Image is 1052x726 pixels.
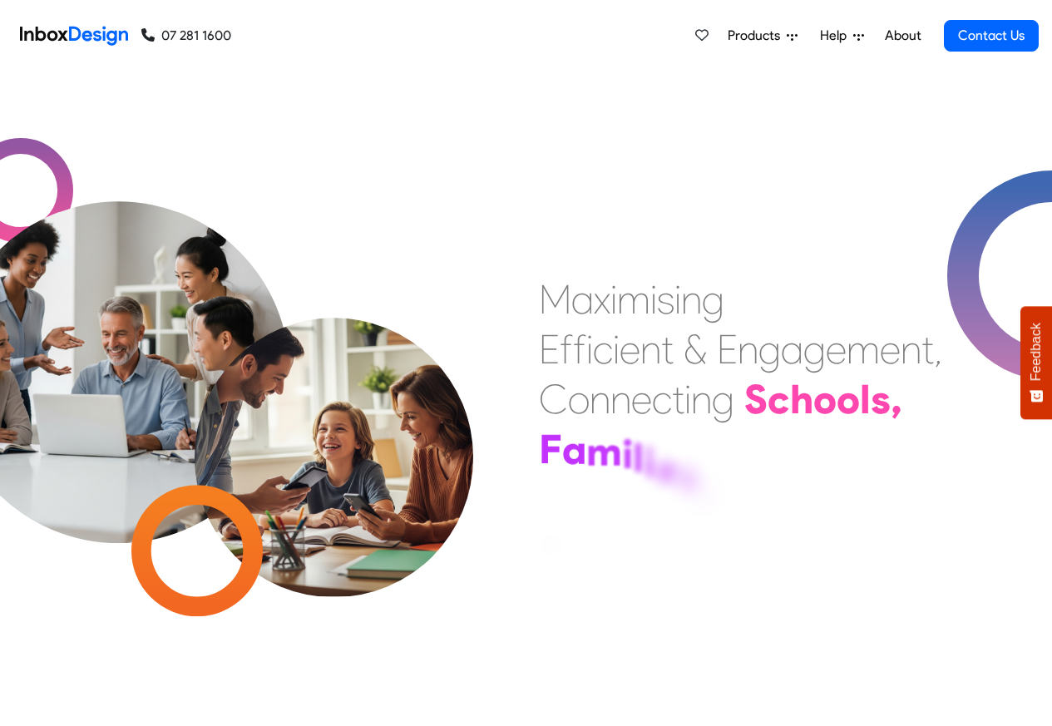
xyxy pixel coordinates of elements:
div: o [813,374,837,424]
div: i [610,274,617,324]
div: e [654,443,677,493]
div: C [539,374,568,424]
span: Feedback [1029,323,1044,381]
div: t [672,374,684,424]
div: f [560,324,573,374]
div: i [644,437,654,487]
div: S [744,374,768,424]
div: g [803,324,826,374]
div: e [620,324,640,374]
div: a [562,425,586,475]
span: Help [820,26,853,46]
div: i [650,274,657,324]
div: s [871,374,891,424]
div: s [677,450,697,500]
div: i [613,324,620,374]
div: E [717,324,738,374]
div: i [622,429,633,479]
a: Contact Us [944,20,1039,52]
div: n [640,324,661,374]
div: a [571,274,594,324]
div: e [826,324,847,374]
div: , [891,374,902,424]
div: g [758,324,781,374]
div: , [934,324,942,374]
div: m [847,324,880,374]
div: s [657,274,674,324]
a: About [880,19,926,52]
img: parents_with_child.png [160,249,508,597]
div: l [633,432,644,482]
div: F [539,424,562,474]
div: a [539,516,561,565]
div: n [738,324,758,374]
div: , [697,457,709,507]
button: Feedback - Show survey [1020,306,1052,419]
div: g [712,374,734,424]
div: f [573,324,586,374]
div: n [681,274,702,324]
div: t [921,324,934,374]
div: h [790,374,813,424]
div: a [781,324,803,374]
div: n [901,324,921,374]
div: m [617,274,650,324]
span: Products [728,26,787,46]
div: m [586,427,622,477]
div: c [593,324,613,374]
div: e [631,374,652,424]
div: g [702,274,724,324]
div: o [568,374,590,424]
div: l [860,374,871,424]
div: n [590,374,610,424]
a: Products [721,19,804,52]
div: t [661,324,674,374]
div: E [539,324,560,374]
a: 07 281 1600 [141,26,231,46]
div: o [837,374,860,424]
div: i [684,374,691,424]
div: x [594,274,610,324]
div: Maximising Efficient & Engagement, Connecting Schools, Families, and Students. [539,274,942,524]
div: e [880,324,901,374]
div: c [652,374,672,424]
a: Help [813,19,871,52]
div: n [610,374,631,424]
div: & [684,324,707,374]
div: n [691,374,712,424]
div: c [768,374,790,424]
div: i [586,324,593,374]
div: M [539,274,571,324]
div: i [674,274,681,324]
